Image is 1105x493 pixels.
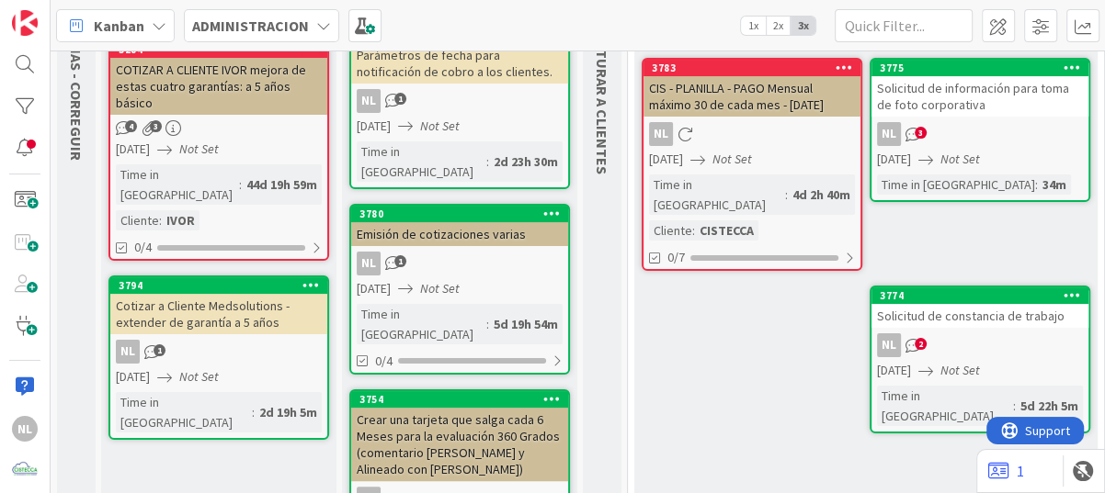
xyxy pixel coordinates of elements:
div: Cliente [649,220,692,241]
div: 4d 2h 40m [788,185,855,205]
img: avatar [12,457,38,483]
div: Cliente [116,210,159,230]
div: CISTECCA [695,220,758,241]
input: Quick Filter... [835,9,973,42]
div: 3774 [880,289,1088,302]
div: 3783 [644,60,860,76]
span: [DATE] [877,361,911,380]
div: 3794 [119,279,327,292]
div: Time in [GEOGRAPHIC_DATA] [877,174,1035,195]
div: NL [110,340,327,364]
i: Not Set [179,140,219,157]
div: 3754Crear una tarjeta que salga cada 6 Meses para la evaluación 360 Grados (comentario [PERSON_NA... [351,391,568,481]
div: 5d 19h 54m [489,314,563,334]
div: 3754 [351,391,568,408]
div: NL [877,333,901,357]
div: 5d 22h 5m [1016,396,1083,416]
span: : [486,314,489,334]
div: NL [649,122,673,146]
i: Not Set [420,280,460,297]
div: 3775Solicitud de información para toma de foto corporativa [871,60,1088,117]
div: COTIZAR A CLIENTE IVOR mejora de estas cuatro garantías: a 5 años básico [110,58,327,115]
div: 34m [1038,174,1071,195]
span: : [486,151,489,172]
div: Solicitud de constancia de trabajo [871,304,1088,328]
div: IVOR [162,210,199,230]
span: : [159,210,162,230]
span: : [785,185,788,205]
span: 0/4 [134,238,152,257]
div: 3780 [351,206,568,222]
a: 1 [988,460,1024,482]
b: ADMINISTRACION [192,17,309,35]
div: Time in [GEOGRAPHIC_DATA] [877,386,1013,426]
div: 3780 [359,207,568,220]
i: Not Set [940,151,980,167]
div: 44d 19h 59m [242,174,322,195]
div: Time in [GEOGRAPHIC_DATA] [357,141,486,182]
div: 3783CIS - PLANILLA - PAGO Mensual máximo 30 de cada mes - [DATE] [644,60,860,117]
span: [DATE] [116,140,150,159]
span: 0/7 [667,248,685,267]
i: Not Set [940,362,980,378]
span: 3x [791,17,815,35]
span: : [239,174,242,195]
div: 3780Emisión de cotizaciones varias [351,206,568,246]
span: Kanban [94,15,144,37]
div: Solicitud de información para toma de foto corporativa [871,76,1088,117]
div: Time in [GEOGRAPHIC_DATA] [116,392,252,432]
div: 3774 [871,287,1088,304]
div: 3284COTIZAR A CLIENTE IVOR mejora de estas cuatro garantías: a 5 años básico [110,41,327,115]
div: Emisión de cotizaciones varias [351,222,568,246]
span: Support [39,3,84,25]
span: 3 [915,127,927,139]
span: [DATE] [357,279,391,298]
i: Not Set [712,151,752,167]
div: 3775 [871,60,1088,76]
div: NL [116,340,140,364]
div: Crear una tarjeta que salga cada 6 Meses para la evaluación 360 Grados (comentario [PERSON_NAME] ... [351,408,568,481]
div: NL [351,252,568,275]
div: 3794Cotizar a Cliente Medsolutions -extender de garantía a 5 años [110,277,327,334]
div: 2d 19h 5m [255,402,322,422]
div: NL [871,122,1088,146]
span: [DATE] [877,150,911,169]
div: Cotizar a Cliente Medsolutions -extender de garantía a 5 años [110,294,327,334]
div: 3783 [652,62,860,74]
span: : [252,402,255,422]
div: Time in [GEOGRAPHIC_DATA] [357,304,486,344]
div: Parámetros de fecha para notificación de cobro a los clientes. [351,43,568,84]
span: 1 [394,255,406,267]
span: [DATE] [357,117,391,136]
span: 1x [741,17,766,35]
span: 1 [394,93,406,105]
div: NL [357,89,381,113]
div: Time in [GEOGRAPHIC_DATA] [116,164,239,205]
span: [DATE] [649,150,683,169]
div: NL [357,252,381,275]
span: 4 [125,120,137,132]
i: Not Set [420,118,460,134]
div: Parámetros de fecha para notificación de cobro a los clientes. [351,27,568,84]
div: NL [871,333,1088,357]
div: NL [12,416,38,442]
i: Not Set [179,368,219,385]
span: 2x [766,17,791,35]
span: 1 [154,344,165,356]
div: 3754 [359,393,568,406]
div: NL [351,89,568,113]
span: : [1035,174,1038,195]
span: 2 [915,338,927,350]
div: 3775 [880,62,1088,74]
div: CIS - PLANILLA - PAGO Mensual máximo 30 de cada mes - [DATE] [644,76,860,117]
span: : [692,220,695,241]
span: [DATE] [116,367,150,387]
div: 3774Solicitud de constancia de trabajo [871,287,1088,328]
div: 2d 23h 30m [489,151,563,172]
span: 0/4 [375,352,393,371]
img: Visit kanbanzone.com [12,10,38,36]
div: Time in [GEOGRAPHIC_DATA] [649,174,785,215]
div: NL [877,122,901,146]
div: NL [644,122,860,146]
div: 3794 [110,277,327,294]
